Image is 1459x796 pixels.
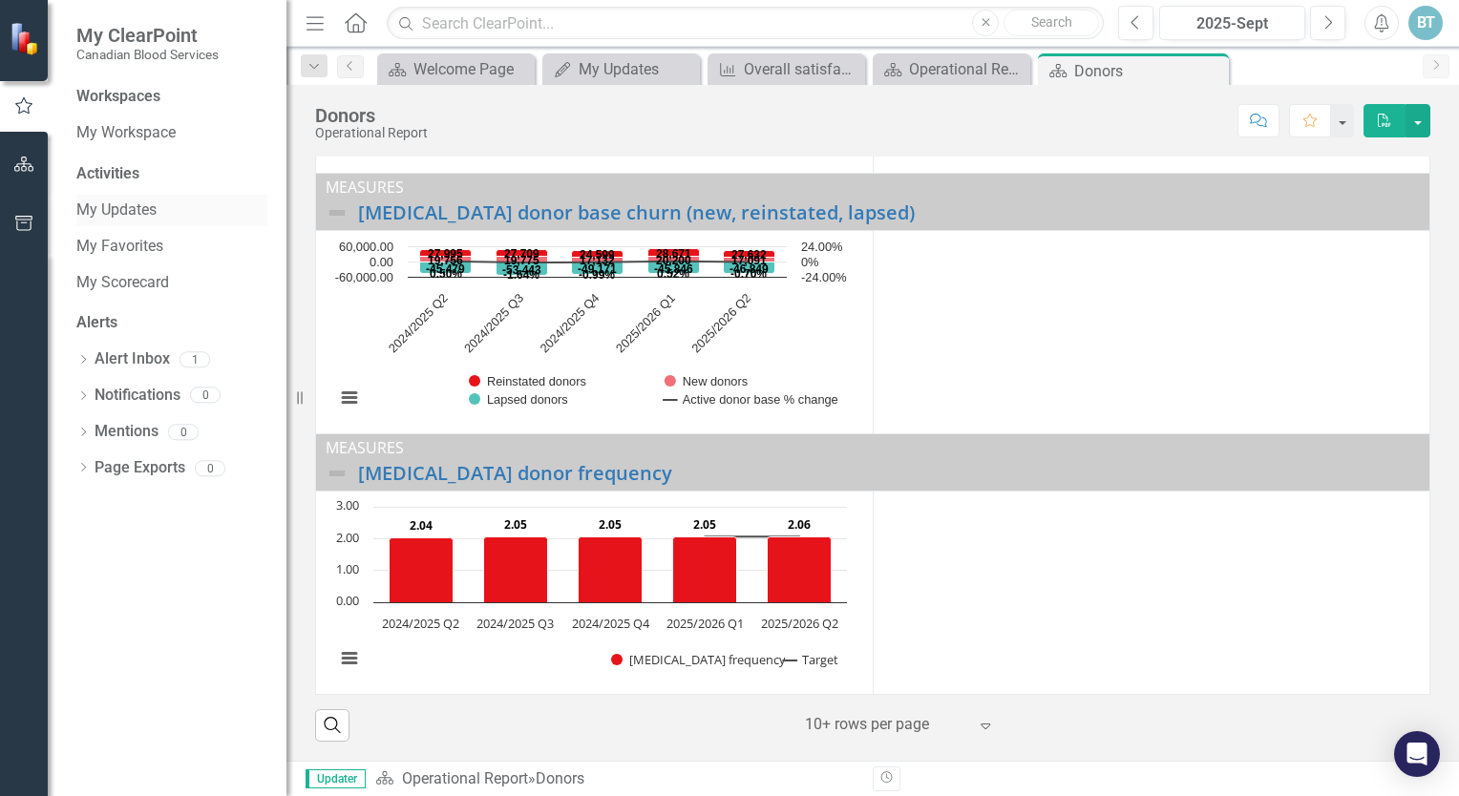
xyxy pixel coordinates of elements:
text: Reinstated donors [487,374,586,388]
text: 60,000.00 [339,240,393,254]
button: BT [1408,6,1443,40]
text: 2.00 [336,529,359,546]
text: 0.52% [657,267,689,281]
div: My Updates [579,57,695,81]
div: Alerts [76,312,267,334]
text: 2.05 [599,516,622,533]
text: 2.05 [693,516,716,533]
div: Operational Reports [909,57,1026,81]
text: -24.00% [801,270,847,284]
g: Whole blood frequency, series 1 of 2. Bar series with 5 bars. [390,536,832,602]
a: Page Exports [95,457,185,479]
a: Mentions [95,421,159,443]
a: Operational Report [402,769,528,787]
a: Alert Inbox [95,348,170,370]
svg: Interactive chart [326,497,856,688]
input: Search ClearPoint... [387,7,1104,40]
div: 0 [190,388,221,404]
td: Double-Click to Edit [873,491,1430,694]
td: Double-Click to Edit Right Click for Context Menu [316,174,1430,231]
div: Open Intercom Messenger [1394,731,1440,777]
text: 2.05 [504,516,527,533]
a: My Updates [547,57,695,81]
a: Notifications [95,385,180,407]
text: 24,599 [580,248,615,262]
button: Search [1004,10,1099,36]
img: Not Defined [326,201,349,224]
text: 2024/2025 Q4 [537,291,602,356]
text: 17,091 [731,254,767,267]
a: [MEDICAL_DATA] donor base churn (new, reinstated, lapsed) [358,202,1420,223]
text: -0.99% [579,268,615,282]
path: 2025/2026 Q2, 27,632. Reinstated donors. [724,251,775,258]
div: Workspaces [76,86,160,108]
a: My Scorecard [76,272,267,294]
a: [MEDICAL_DATA] donor frequency [358,463,1420,484]
text: Active donor base % change [683,392,838,407]
div: Welcome Page [413,57,530,81]
img: Not Defined [326,462,349,485]
text: 2025/2026 Q2 [761,615,838,632]
text: 19,775 [504,254,539,267]
span: Updater [306,769,366,788]
path: 2025/2026 Q2, 2.06. Whole blood frequency. [768,536,832,602]
text: 0% [801,255,819,269]
div: Donors [315,105,428,126]
button: Show Whole blood frequency [611,651,763,668]
img: ClearPoint Strategy [10,21,43,54]
text: -0.70% [730,267,767,281]
div: Donors [1074,59,1224,83]
text: 2025/2026 Q2 [688,291,753,356]
path: 2024/2025 Q2, 27,995. Reinstated donors. [420,250,472,257]
button: Show Active donor base % change [664,393,838,407]
text: 2024/2025 Q2 [382,615,459,632]
text: 1.00 [336,560,359,577]
text: -60,000.00 [335,270,393,284]
text: -49,171 [578,262,617,276]
path: 2024/2025 Q2, 19,756. New donors. [420,257,472,262]
g: New donors, series 2 of 4. Bar series with 5 bars. Y axis, values. [420,257,775,262]
div: » [375,768,858,790]
small: Canadian Blood Services [76,47,219,62]
span: My ClearPoint [76,24,219,47]
text: 0.00 [336,592,359,609]
div: Activities [76,163,267,185]
text: 2025/2026 Q1 [613,291,678,356]
div: 2025-Sept [1166,12,1299,35]
div: Measures [326,179,1420,197]
text: 2025/2026 Q1 [666,615,744,632]
g: Lapsed donors, series 3 of 4. Bar series with 5 bars. Y axis, values. [420,262,775,276]
div: Measures [326,440,1420,457]
div: 1 [180,351,210,367]
a: Overall satisfaction (OSAT) [712,57,860,81]
text: 27,632 [731,248,767,262]
text: 0.00 [370,255,393,269]
text: 2024/2025 Q3 [461,291,526,356]
a: My Workspace [76,122,267,144]
td: Double-Click to Edit Right Click for Context Menu [316,434,1430,492]
path: 2024/2025 Q2, 2.04. Whole blood frequency. [390,537,454,602]
path: 2025/2026 Q1, 2.05. Whole blood frequency. [673,536,737,602]
text: New donors [683,374,748,388]
path: 2025/2026 Q2, -46,849. Lapsed donors. [724,262,775,274]
text: 2.06 [788,516,811,533]
a: Welcome Page [382,57,530,81]
div: Chart. Highcharts interactive chart. [326,237,863,428]
path: 2024/2025 Q2, -45,479. Lapsed donors. [420,262,472,274]
path: 2024/2025 Q3, 27,709. Reinstated donors. [497,250,548,257]
text: 17,132 [580,254,615,267]
path: 2024/2025 Q4, 24,599. Reinstated donors. [572,251,624,258]
text: 3.00 [336,496,359,513]
text: 19,756 [428,254,463,267]
g: Reinstated donors, series 1 of 4. Bar series with 5 bars. Y axis, values. [420,249,775,258]
div: Overall satisfaction (OSAT) [744,57,860,81]
text: 2024/2025 Q3 [476,615,554,632]
td: Double-Click to Edit [873,231,1430,434]
text: 24.00% [801,240,842,254]
text: -45,846 [654,262,693,276]
div: 0 [168,424,199,440]
path: 2024/2025 Q3, 2.05. Whole blood frequency. [484,536,548,602]
button: View chart menu, Chart [336,645,363,672]
button: Show Reinstated donors [469,375,586,388]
